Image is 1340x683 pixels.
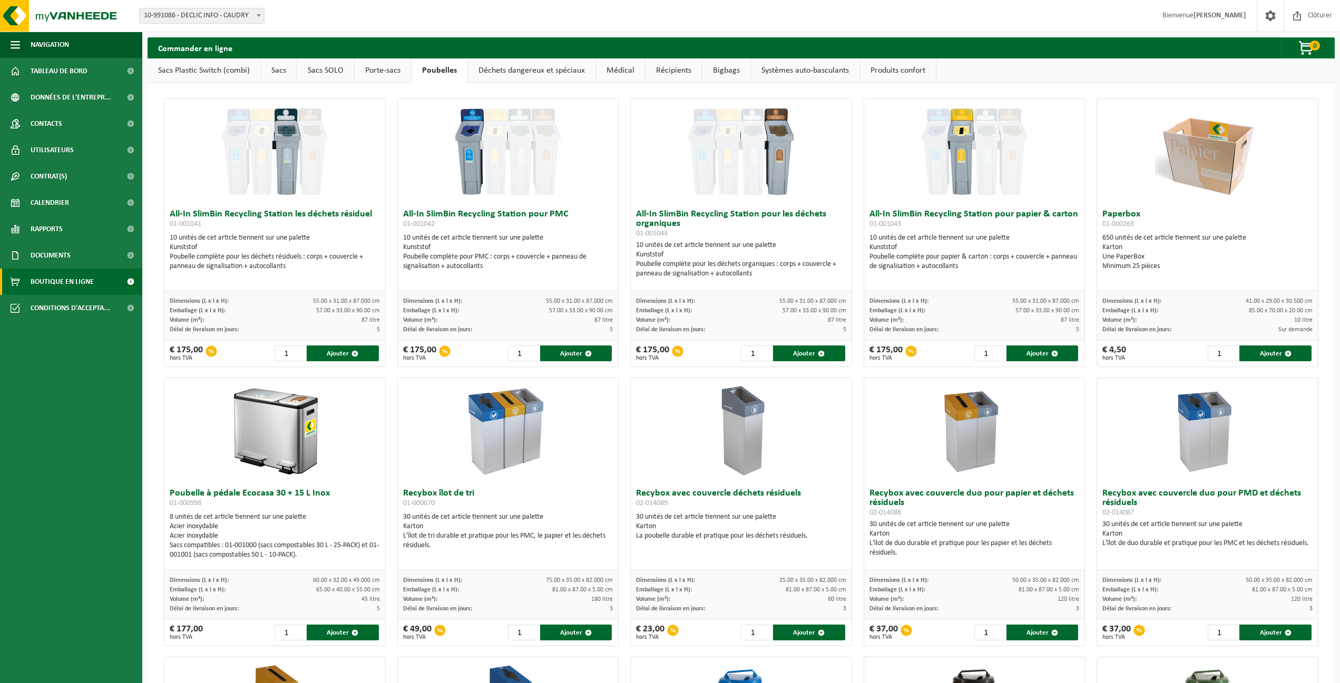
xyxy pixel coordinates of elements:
[455,378,561,483] img: 01-000670
[1309,606,1313,612] span: 3
[828,596,846,602] span: 60 litre
[636,531,846,541] div: La poubelle durable et pratique pour les déchets résiduels.
[636,308,692,314] span: Emballage (L x l x H):
[869,596,904,602] span: Volume (m³):
[1006,625,1079,640] button: Ajouter
[1061,317,1079,323] span: 87 litre
[773,625,845,640] button: Ajouter
[636,241,846,279] div: 10 unités de cet article tiennent sur une palette
[403,625,432,640] div: € 49,00
[1294,317,1313,323] span: 10 litre
[31,163,67,190] span: Contrat(s)
[546,298,613,304] span: 55.00 x 31.00 x 87.000 cm
[645,58,702,83] a: Récipients
[540,625,612,640] button: Ajouter
[377,606,380,612] span: 5
[636,317,670,323] span: Volume (m³):
[170,512,379,560] div: 8 unités de cet article tiennent sur une palette
[403,489,613,510] h3: Recybox îlot de tri
[1246,577,1313,583] span: 50.00 x 35.00 x 82.000 cm
[1194,12,1246,19] strong: [PERSON_NAME]
[361,596,380,602] span: 45 litre
[403,596,437,602] span: Volume (m³):
[1252,587,1313,593] span: 81.00 x 87.00 x 5.00 cm
[636,210,846,238] h3: All-In SlimBin Recycling Station pour les déchets organiques
[1102,317,1137,323] span: Volume (m³):
[1278,326,1313,333] span: Sur demande
[591,596,613,602] span: 180 litre
[869,577,928,583] span: Dimensions (L x l x H):
[170,220,201,228] span: 01-001041
[31,242,71,269] span: Documents
[1015,308,1079,314] span: 57.00 x 33.00 x 90.00 cm
[636,260,846,279] div: Poubelle complète pour les déchets organiques : corps + couvercle + panneau de signalisation + au...
[779,577,846,583] span: 25.00 x 35.00 x 82.000 cm
[1102,308,1158,314] span: Emballage (L x l x H):
[1102,625,1131,640] div: € 37,00
[170,326,239,333] span: Délai de livraison en jours:
[869,539,1079,558] div: L'îlot de duo durable et pratique pour les papier et les déchets résiduels.
[403,308,459,314] span: Emballage (L x l x H):
[170,489,379,510] h3: Poubelle à pédale Ecocasa 30 + 15 L Inox
[468,58,595,83] a: Déchets dangereux et spéciaux
[403,522,613,531] div: Karton
[316,308,380,314] span: 57.00 x 33.00 x 90.00 cm
[783,308,846,314] span: 57.00 x 33.00 x 90.00 cm
[403,298,462,304] span: Dimensions (L x l x H):
[636,230,668,237] span: 01-001044
[688,99,794,204] img: 01-001044
[1076,326,1079,333] span: 5
[31,190,69,216] span: Calendrier
[974,625,1005,640] input: 1
[1102,596,1137,602] span: Volume (m³):
[1102,539,1312,548] div: L'îlot de duo durable et pratique pour les PMC et les déchets résiduels.
[170,531,379,541] div: Acier inoxydable
[869,308,925,314] span: Emballage (L x l x H):
[1102,345,1126,361] div: € 4,50
[860,58,936,83] a: Produits confort
[170,522,379,531] div: Acier inoxydable
[1102,577,1161,583] span: Dimensions (L x l x H):
[1102,210,1312,231] h3: Paperbox
[869,210,1079,231] h3: All-In SlimBin Recycling Station pour papier & carton
[1102,587,1158,593] span: Emballage (L x l x H):
[869,489,1079,517] h3: Recybox avec couvercle duo pour papier et déchets résiduels
[403,634,432,640] span: hors TVA
[1281,37,1334,58] button: 0
[1291,596,1313,602] span: 120 litre
[610,606,613,612] span: 3
[1309,41,1320,51] span: 0
[1155,99,1260,204] img: 01-000263
[170,210,379,231] h3: All-In SlimBin Recycling Station les déchets résiduel
[636,298,695,304] span: Dimensions (L x l x H):
[636,512,846,541] div: 30 unités de cet article tiennent sur une palette
[636,625,664,640] div: € 23,00
[297,58,354,83] a: Sacs SOLO
[869,326,938,333] span: Délai de livraison en jours:
[1102,262,1312,271] div: Minimum 25 pièces
[636,250,846,260] div: Kunststof
[773,345,845,361] button: Ajouter
[31,84,111,111] span: Données de l'entrepr...
[170,634,203,640] span: hors TVA
[275,625,306,640] input: 1
[1006,345,1079,361] button: Ajouter
[869,520,1079,558] div: 30 unités de cet article tiennent sur une palette
[31,269,94,295] span: Boutique en ligne
[869,220,901,228] span: 01-001043
[636,345,669,361] div: € 175,00
[974,345,1005,361] input: 1
[313,298,380,304] span: 55.00 x 31.00 x 87.000 cm
[869,587,925,593] span: Emballage (L x l x H):
[843,606,846,612] span: 3
[636,596,670,602] span: Volume (m³):
[170,345,203,361] div: € 175,00
[170,541,379,560] div: Sacs compatibles : 01-001000 (sacs compostables 30 L - 25-PACK) et 01-001001 (sacs compostables 5...
[751,58,859,83] a: Systèmes auto-basculants
[222,99,327,204] img: 01-001041
[540,345,612,361] button: Ajouter
[261,58,297,83] a: Sacs
[636,355,669,361] span: hors TVA
[1102,326,1171,333] span: Délai de livraison en jours:
[403,233,613,271] div: 10 unités de cet article tiennent sur une palette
